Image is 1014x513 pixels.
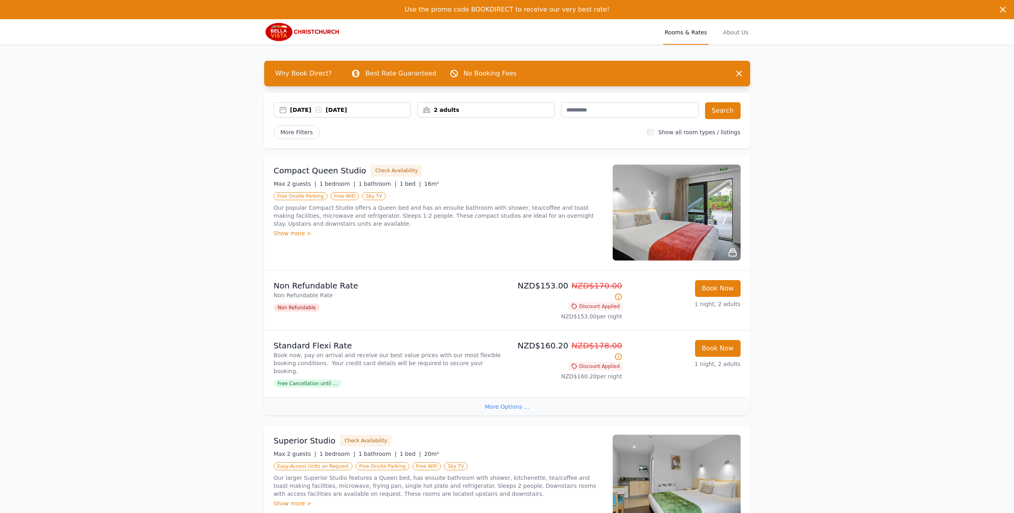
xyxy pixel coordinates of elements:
p: Book now, pay on arrival and receive our best value prices with our most flexible booking conditi... [274,351,504,375]
span: Why Book Direct? [269,66,339,82]
span: 1 bathroom | [359,181,396,187]
p: NZD$160.20 per night [510,372,622,380]
span: 16m² [424,181,439,187]
span: Sky TV [444,462,468,470]
span: Free Onsite Parking [274,192,327,200]
span: More Filters [274,125,320,139]
span: Free Onsite Parking [356,462,409,470]
span: Discount Applied [569,362,622,370]
span: Use the promo code BOOKDIRECT to receive our very best rate! [404,6,610,13]
div: Show more > [274,499,603,507]
button: Check Availability [371,165,422,177]
button: Check Availability [340,435,391,447]
p: NZD$153.00 per night [510,312,622,320]
div: Show more > [274,229,603,237]
p: Our larger Superior Studio features a Queen bed, has ensuite bathroom with shower, kitchenette, t... [274,474,603,498]
span: Free WiFi [331,192,359,200]
span: Max 2 guests | [274,451,317,457]
button: Book Now [695,280,741,297]
span: Free WiFi [412,462,441,470]
div: More Options ... [264,398,750,416]
a: Rooms & Rates [663,19,709,45]
p: Standard Flexi Rate [274,340,504,351]
span: 1 bed | [400,181,421,187]
img: Bella Vista Christchurch [264,22,341,42]
span: 1 bedroom | [319,451,355,457]
p: 1 night, 2 adults [629,360,741,368]
span: 1 bathroom | [359,451,396,457]
span: Non Refundable [274,304,320,312]
button: Search [705,102,741,119]
p: Our popular Compact Studio offers a Queen bed and has an ensuite bathroom with shower, tea/coffee... [274,204,603,228]
span: 1 bedroom | [319,181,355,187]
h3: Superior Studio [274,435,336,446]
div: [DATE] [DATE] [290,106,411,114]
button: Book Now [695,340,741,357]
span: Max 2 guests | [274,181,317,187]
span: NZD$178.00 [572,341,622,350]
span: Free Cancellation until ... [274,380,341,388]
span: NZD$170.00 [572,281,622,290]
p: 1 night, 2 adults [629,300,741,308]
span: 20m² [424,451,439,457]
label: Show all room types / listings [658,129,740,135]
p: Best Rate Guaranteed [365,69,436,78]
span: Discount Applied [569,302,622,310]
span: Easy-Access Units on Request [274,462,353,470]
a: About Us [721,19,750,45]
p: No Booking Fees [464,69,517,78]
span: 1 bed | [400,451,421,457]
h3: Compact Queen Studio [274,165,367,176]
span: Sky TV [362,192,386,200]
div: 2 adults [418,106,554,114]
p: NZD$153.00 [510,280,622,302]
p: Non Refundable Rate [274,291,504,299]
p: Non Refundable Rate [274,280,504,291]
p: NZD$160.20 [510,340,622,362]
